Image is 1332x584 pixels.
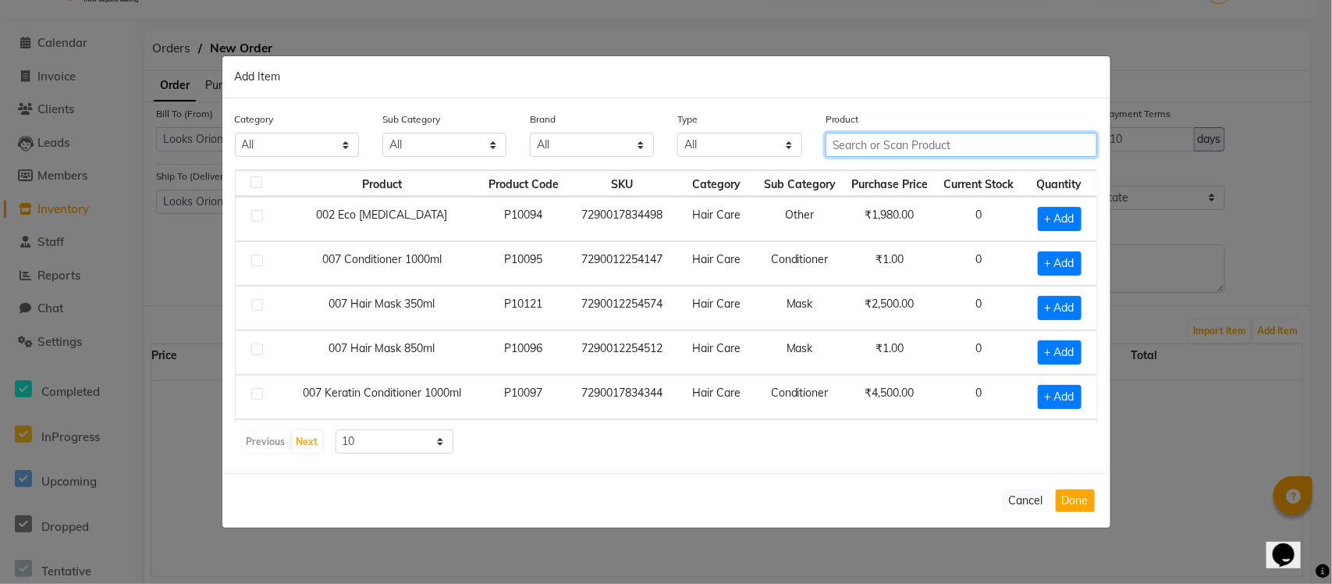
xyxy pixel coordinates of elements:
td: P10097 [481,375,567,419]
th: Product [283,170,480,197]
label: Sub Category [382,112,440,126]
td: P10126 [481,419,567,464]
span: Purchase Price [851,177,928,191]
td: ₹2,500.00 [844,286,936,330]
span: + Add [1038,207,1082,231]
td: 007 Keratine Oil 30ml [283,419,480,464]
td: Hair Care [677,330,755,375]
td: ₹1,980.00 [844,197,936,241]
td: 0 [936,197,1022,241]
td: ₹1.00 [844,241,936,286]
td: Hair Care [677,375,755,419]
td: 002 Eco [MEDICAL_DATA] [283,197,480,241]
td: ₹4,500.00 [844,375,936,419]
button: Done [1056,490,1095,512]
td: 0 [936,241,1022,286]
td: Conditioner [756,375,844,419]
th: SKU [567,170,677,197]
span: + Add [1038,385,1082,409]
td: Mask [756,330,844,375]
td: Other [756,197,844,241]
span: + Add [1038,296,1082,320]
td: 007 Keratin Conditioner 1000ml [283,375,480,419]
td: P10095 [481,241,567,286]
td: 7290017834344 [567,375,677,419]
td: P10094 [481,197,567,241]
span: + Add [1038,251,1082,276]
td: P10096 [481,330,567,375]
td: Mask [756,286,844,330]
label: Product [826,112,859,126]
iframe: chat widget [1266,522,1316,568]
td: 007 Hair Mask 850ml [283,330,480,375]
td: 7290012254574 [567,286,677,330]
td: P10121 [481,286,567,330]
td: 7290017834498 [567,197,677,241]
td: 0 [936,286,1022,330]
td: Oil [756,419,844,464]
button: Cancel [1003,490,1050,512]
td: 0 [936,330,1022,375]
td: 0 [936,375,1022,419]
td: Hair Care [677,197,755,241]
td: 007 Hair Mask 350ml [283,286,480,330]
td: 7290014197756 [567,419,677,464]
th: Sub Category [756,170,844,197]
div: Add Item [222,56,1110,98]
th: Product Code [481,170,567,197]
th: Quantity [1022,170,1096,197]
td: 7290012254512 [567,330,677,375]
td: 007 Conditioner 1000ml [283,241,480,286]
td: Conditioner [756,241,844,286]
td: ₹1.00 [844,330,936,375]
th: Current Stock [936,170,1022,197]
span: + Add [1038,340,1082,365]
td: ₹1,710.00 [844,419,936,464]
label: Category [235,112,274,126]
td: 7290012254147 [567,241,677,286]
th: Category [677,170,755,197]
td: Hair Care [677,286,755,330]
label: Brand [530,112,556,126]
input: Search or Scan Product [826,133,1098,157]
label: Type [677,112,698,126]
td: 0 [936,419,1022,464]
td: Hair Care [677,241,755,286]
td: Hair Care [677,419,755,464]
button: Next [293,431,322,453]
